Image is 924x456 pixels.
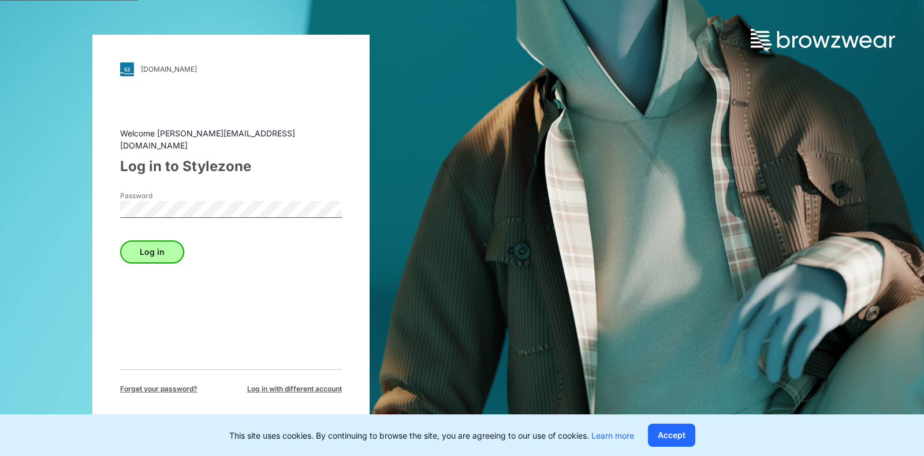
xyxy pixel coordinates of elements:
[247,384,342,394] span: Log in with different account
[229,429,634,442] p: This site uses cookies. By continuing to browse the site, you are agreeing to our use of cookies.
[141,65,197,73] div: [DOMAIN_NAME]
[120,127,342,151] div: Welcome [PERSON_NAME][EMAIL_ADDRESS][DOMAIN_NAME]
[591,431,634,440] a: Learn more
[648,424,695,447] button: Accept
[120,240,184,264] button: Log in
[120,62,134,76] img: svg+xml;base64,PHN2ZyB3aWR0aD0iMjgiIGhlaWdodD0iMjgiIHZpZXdCb3g9IjAgMCAyOCAyOCIgZmlsbD0ibm9uZSIgeG...
[120,156,342,177] div: Log in to Stylezone
[120,384,198,394] span: Forget your password?
[751,29,895,50] img: browzwear-logo.73288ffb.svg
[120,62,342,76] a: [DOMAIN_NAME]
[120,191,201,201] label: Password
